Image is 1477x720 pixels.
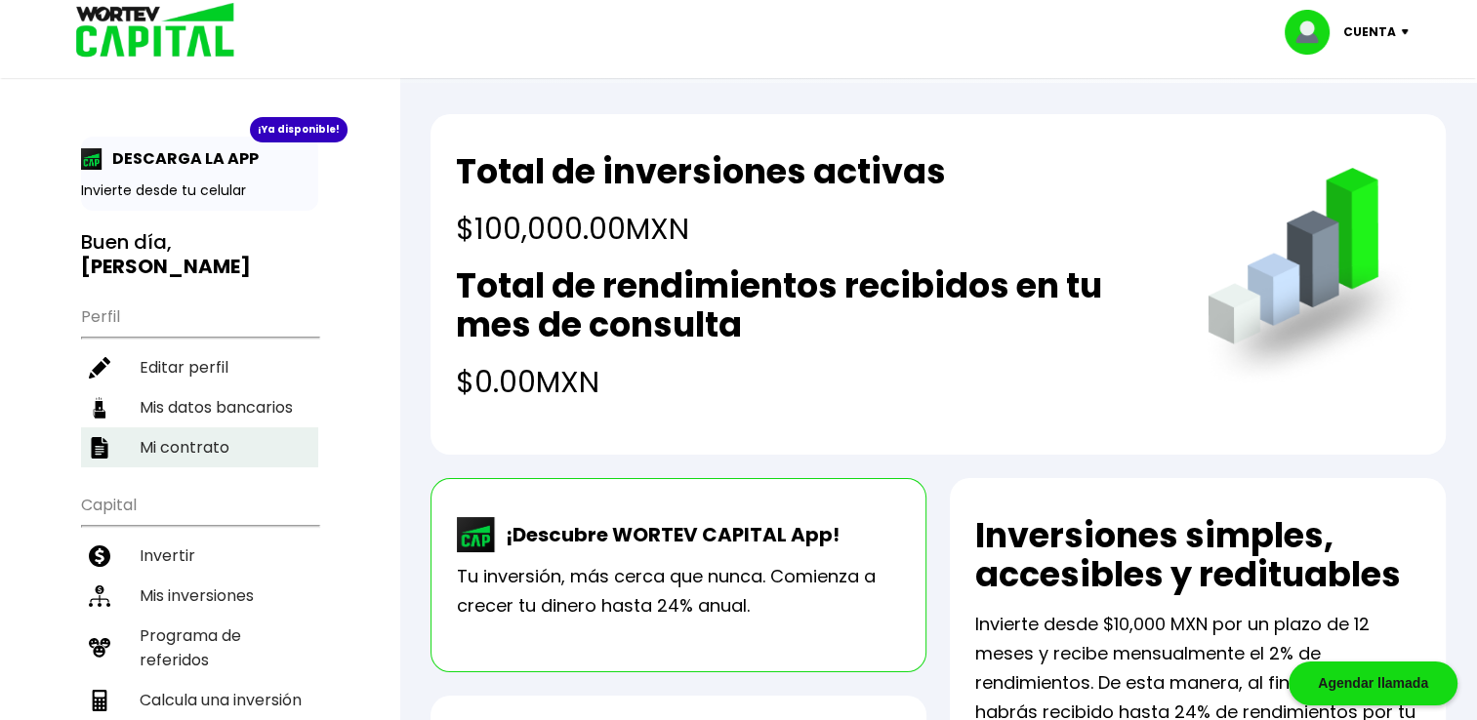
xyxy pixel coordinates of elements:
img: grafica.516fef24.png [1199,168,1420,389]
h4: $0.00 MXN [456,360,1169,404]
p: ¡Descubre WORTEV CAPITAL App! [496,520,840,549]
a: Programa de referidos [81,616,318,680]
img: recomiendanos-icon.9b8e9327.svg [89,637,110,659]
h2: Inversiones simples, accesibles y redituables [975,516,1420,594]
a: Mis datos bancarios [81,387,318,427]
p: Invierte desde tu celular [81,180,318,201]
img: contrato-icon.f2db500c.svg [89,437,110,459]
img: icon-down [1396,29,1422,35]
b: [PERSON_NAME] [81,253,251,280]
a: Mi contrato [81,427,318,467]
a: Editar perfil [81,347,318,387]
img: editar-icon.952d3147.svg [89,357,110,379]
img: invertir-icon.b3b967d7.svg [89,545,110,567]
p: DESCARGA LA APP [103,146,259,171]
img: inversiones-icon.6695dc30.svg [89,585,110,607]
img: profile-image [1285,10,1343,55]
h2: Total de rendimientos recibidos en tu mes de consulta [456,266,1169,344]
div: Agendar llamada [1289,661,1457,705]
h3: Buen día, [81,230,318,279]
a: Mis inversiones [81,576,318,616]
h2: Total de inversiones activas [456,152,946,191]
div: ¡Ya disponible! [250,117,348,142]
p: Cuenta [1343,18,1396,47]
img: app-icon [81,148,103,170]
a: Invertir [81,536,318,576]
a: Calcula una inversión [81,680,318,720]
ul: Perfil [81,295,318,467]
p: Tu inversión, más cerca que nunca. Comienza a crecer tu dinero hasta 24% anual. [457,562,900,620]
img: wortev-capital-app-icon [457,517,496,552]
img: datos-icon.10cf9172.svg [89,397,110,419]
img: calculadora-icon.17d418c4.svg [89,690,110,711]
h4: $100,000.00 MXN [456,207,946,251]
